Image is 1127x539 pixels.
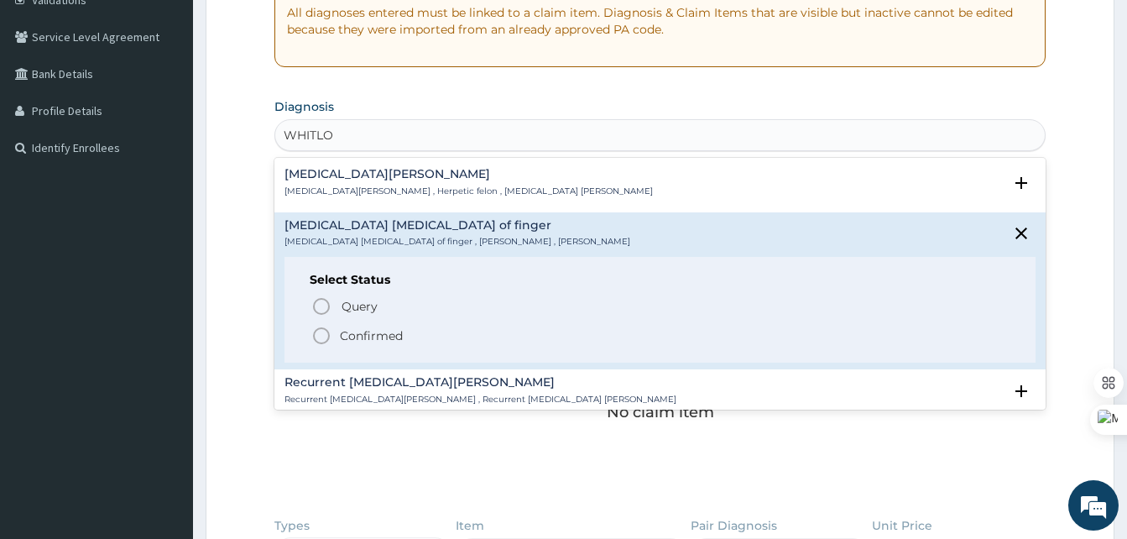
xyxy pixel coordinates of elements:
[87,94,282,116] div: Chat with us now
[607,404,714,421] p: No claim item
[274,98,334,115] label: Diagnosis
[284,186,653,197] p: [MEDICAL_DATA][PERSON_NAME] , Herpetic felon , [MEDICAL_DATA] [PERSON_NAME]
[311,326,331,346] i: status option filled
[275,8,316,49] div: Minimize live chat window
[284,219,630,232] h4: [MEDICAL_DATA] [MEDICAL_DATA] of finger
[284,376,676,389] h4: Recurrent [MEDICAL_DATA][PERSON_NAME]
[310,274,1010,286] h6: Select Status
[1011,223,1031,243] i: close select status
[342,298,378,315] span: Query
[284,394,676,406] p: Recurrent [MEDICAL_DATA][PERSON_NAME] , Recurrent [MEDICAL_DATA] [PERSON_NAME]
[340,327,403,344] p: Confirmed
[284,236,630,248] p: [MEDICAL_DATA] [MEDICAL_DATA] of finger , [PERSON_NAME] , [PERSON_NAME]
[1011,173,1031,193] i: open select status
[1011,381,1031,401] i: open select status
[284,168,653,181] h4: [MEDICAL_DATA][PERSON_NAME]
[31,84,68,126] img: d_794563401_company_1708531726252_794563401
[311,296,331,317] i: status option query
[97,162,232,332] span: We're online!
[8,360,320,419] textarea: Type your message and hit 'Enter'
[287,4,1033,38] p: All diagnoses entered must be linked to a claim item. Diagnosis & Claim Items that are visible bu...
